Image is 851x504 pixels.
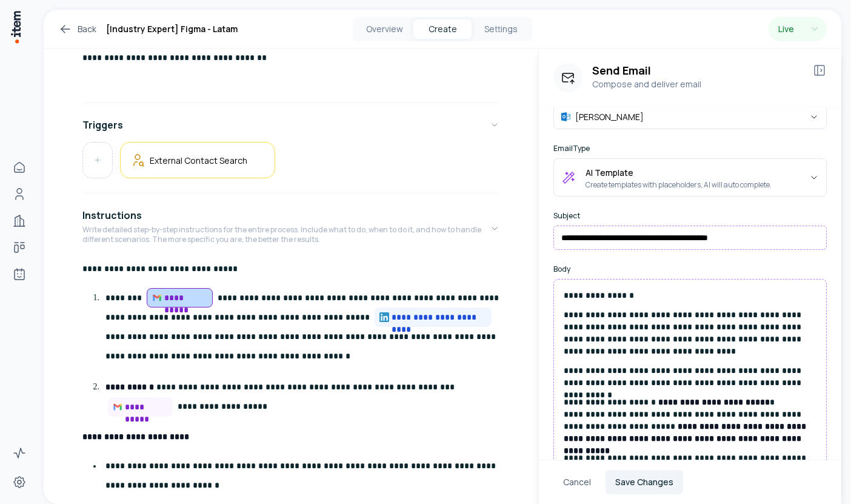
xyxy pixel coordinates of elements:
[413,19,472,39] button: Create
[82,39,499,98] div: GoalDefine an overall goal for the skill. This will be used to guide the skill execution towards ...
[553,144,827,153] label: Email Type
[82,198,499,259] button: InstructionsWrite detailed step-by-step instructions for the entire process. Include what to do, ...
[355,19,413,39] button: Overview
[7,209,32,233] a: Companies
[553,470,601,494] button: Cancel
[82,142,499,188] div: Triggers
[553,264,827,274] label: Body
[7,470,32,494] a: Settings
[7,441,32,465] a: Activity
[82,118,123,132] h4: Triggers
[82,208,142,223] h4: Instructions
[58,22,96,36] a: Back
[106,22,238,36] h1: [Industry Expert] Figma - Latam
[472,19,530,39] button: Settings
[7,182,32,206] a: People
[553,211,827,221] label: Subject
[82,108,499,142] button: Triggers
[10,10,22,44] img: Item Brain Logo
[592,78,803,91] p: Compose and deliver email
[7,235,32,260] a: Deals
[7,262,32,286] a: Agents
[7,155,32,180] a: Home
[606,470,683,494] button: Save Changes
[150,155,247,166] h5: External Contact Search
[82,225,490,244] p: Write detailed step-by-step instructions for the entire process. Include what to do, when to do i...
[592,63,803,78] h3: Send Email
